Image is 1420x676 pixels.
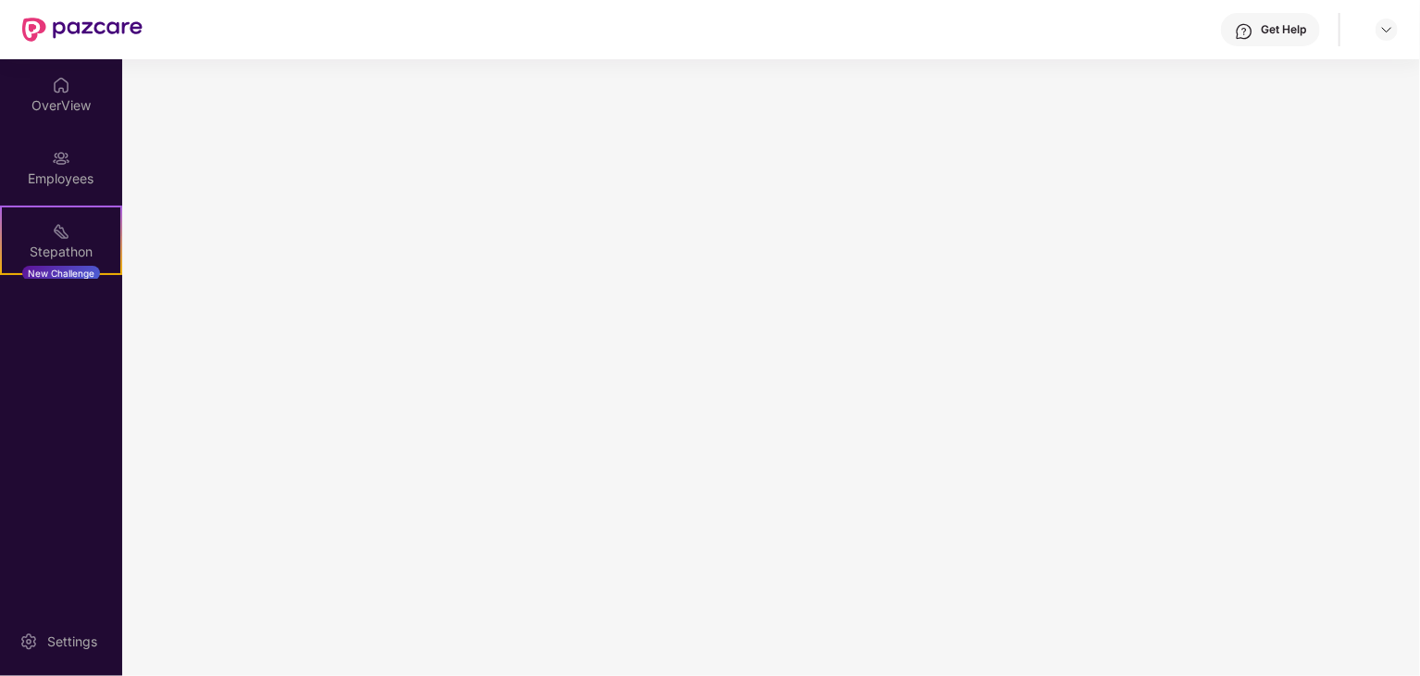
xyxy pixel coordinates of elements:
div: New Challenge [22,266,100,281]
img: svg+xml;base64,PHN2ZyBpZD0iU2V0dGluZy0yMHgyMCIgeG1sbnM9Imh0dHA6Ly93d3cudzMub3JnLzIwMDAvc3ZnIiB3aW... [19,632,38,651]
img: svg+xml;base64,PHN2ZyBpZD0iSG9tZSIgeG1sbnM9Imh0dHA6Ly93d3cudzMub3JnLzIwMDAvc3ZnIiB3aWR0aD0iMjAiIG... [52,76,70,94]
img: svg+xml;base64,PHN2ZyBpZD0iRW1wbG95ZWVzIiB4bWxucz0iaHR0cDovL3d3dy53My5vcmcvMjAwMC9zdmciIHdpZHRoPS... [52,149,70,168]
div: Settings [42,632,103,651]
div: Get Help [1261,22,1306,37]
div: Stepathon [2,243,120,261]
img: svg+xml;base64,PHN2ZyBpZD0iRHJvcGRvd24tMzJ4MzIiIHhtbG5zPSJodHRwOi8vd3d3LnczLm9yZy8yMDAwL3N2ZyIgd2... [1379,22,1394,37]
img: New Pazcare Logo [22,18,143,42]
img: svg+xml;base64,PHN2ZyBpZD0iSGVscC0zMngzMiIgeG1sbnM9Imh0dHA6Ly93d3cudzMub3JnLzIwMDAvc3ZnIiB3aWR0aD... [1235,22,1253,41]
img: svg+xml;base64,PHN2ZyB4bWxucz0iaHR0cDovL3d3dy53My5vcmcvMjAwMC9zdmciIHdpZHRoPSIyMSIgaGVpZ2h0PSIyMC... [52,222,70,241]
